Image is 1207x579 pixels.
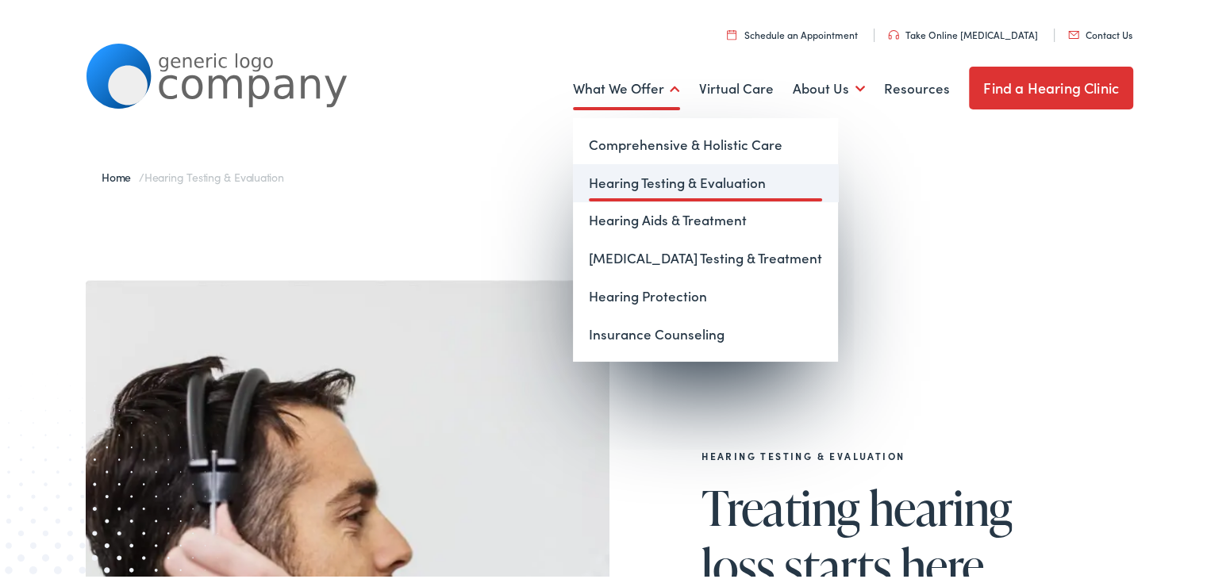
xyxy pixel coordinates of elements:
[573,236,838,274] a: [MEDICAL_DATA] Testing & Treatment
[573,123,838,161] a: Comprehensive & Holistic Care
[1068,28,1079,36] img: utility icon
[869,478,1013,531] span: hearing
[573,274,838,313] a: Hearing Protection
[702,447,1082,458] h2: Hearing Testing & Evaluation
[699,56,774,115] a: Virtual Care
[144,166,284,182] span: Hearing Testing & Evaluation
[102,166,284,182] span: /
[573,56,680,115] a: What We Offer
[573,313,838,351] a: Insurance Counseling
[102,166,139,182] a: Home
[884,56,950,115] a: Resources
[727,25,858,38] a: Schedule an Appointment
[727,26,736,36] img: utility icon
[573,161,838,199] a: Hearing Testing & Evaluation
[1068,25,1132,38] a: Contact Us
[888,25,1038,38] a: Take Online [MEDICAL_DATA]
[573,198,838,236] a: Hearing Aids & Treatment
[702,478,859,531] span: Treating
[793,56,865,115] a: About Us
[969,63,1133,106] a: Find a Hearing Clinic
[888,27,899,36] img: utility icon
